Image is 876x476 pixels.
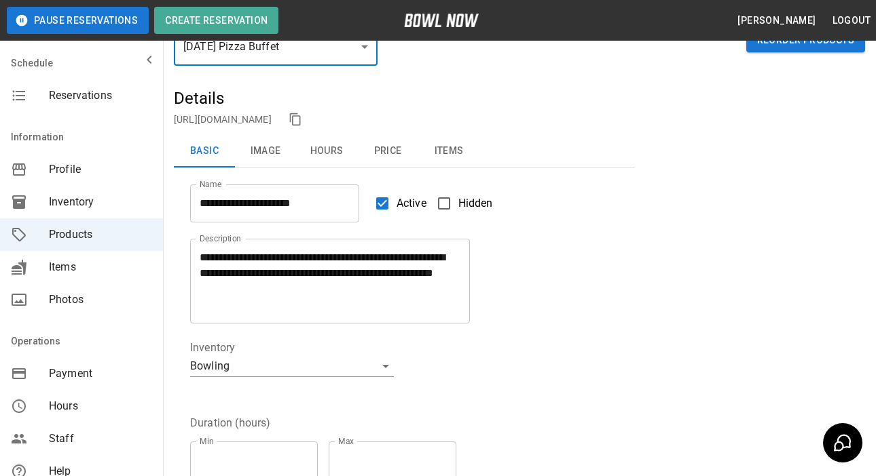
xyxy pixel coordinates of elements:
[49,292,152,308] span: Photos
[49,194,152,210] span: Inventory
[285,109,306,130] button: copy link
[7,7,149,34] button: Pause Reservations
[357,135,418,167] button: Price
[49,259,152,275] span: Items
[418,135,479,167] button: Items
[732,8,821,33] button: [PERSON_NAME]
[174,135,635,167] div: basic tabs example
[458,195,493,212] span: Hidden
[190,340,235,355] legend: Inventory
[404,14,479,27] img: logo
[235,135,296,167] button: Image
[174,114,272,125] a: [URL][DOMAIN_NAME]
[49,398,152,414] span: Hours
[190,415,270,431] legend: Duration (hours)
[49,226,152,243] span: Products
[174,135,235,167] button: Basic
[174,87,635,109] h5: Details
[154,7,278,34] button: Create Reservation
[174,28,378,66] div: [DATE] Pizza Buffet
[49,87,152,104] span: Reservations
[827,8,876,33] button: Logout
[49,431,152,447] span: Staff
[190,355,394,377] div: Bowling
[430,189,493,218] label: Hidden products will not be visible to customers. You can still create and use them for bookings.
[49,161,152,178] span: Profile
[49,365,152,382] span: Payment
[296,135,357,167] button: Hours
[397,195,426,212] span: Active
